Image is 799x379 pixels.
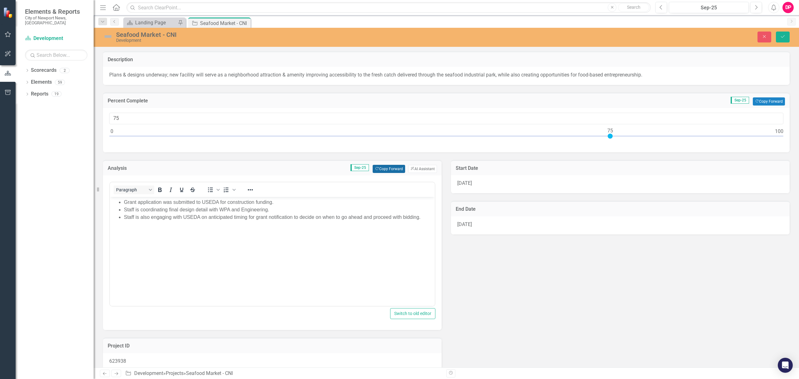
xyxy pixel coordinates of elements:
[373,165,405,173] button: Copy Forward
[187,185,198,194] button: Strikethrough
[165,185,176,194] button: Italic
[108,165,167,171] h3: Analysis
[186,370,233,376] div: Seafood Market - CNI
[116,38,493,43] div: Development
[125,370,442,377] div: » »
[206,185,221,194] div: Bullet list
[135,19,176,27] div: Landing Page
[245,185,256,194] button: Reveal or hide additional toolbar items
[110,197,435,306] iframe: Rich Text Area
[125,19,176,27] a: Landing Page
[457,221,472,227] span: [DATE]
[51,91,61,97] div: 19
[782,2,794,13] button: DP
[731,97,749,104] span: Sep-25
[31,79,52,86] a: Elements
[116,31,493,38] div: Seafood Market - CNI
[457,180,472,186] span: [DATE]
[3,7,14,18] img: ClearPoint Strategy
[108,98,395,104] h3: Percent Complete
[31,91,48,98] a: Reports
[166,370,184,376] a: Projects
[103,32,113,42] img: Not Defined
[778,358,793,373] div: Open Intercom Messenger
[350,164,369,171] span: Sep-25
[109,71,783,79] p: Plans & designs underway; new facility will serve as a neighborhood attraction & amenity improvin...
[753,97,785,106] button: Copy Forward
[25,35,87,42] a: Development
[114,185,154,194] button: Block Paragraph
[456,206,785,212] h3: End Date
[627,5,640,10] span: Search
[108,57,785,62] h3: Description
[25,8,87,15] span: Elements & Reports
[408,165,437,173] button: AI Assistant
[390,308,435,319] button: Switch to old editor
[25,50,87,61] input: Search Below...
[222,185,237,194] div: Numbered list
[108,343,437,349] h3: Project ID
[134,370,163,376] a: Development
[176,185,187,194] button: Underline
[200,19,249,27] div: Seafood Market - CNI
[618,3,649,12] button: Search
[60,68,70,73] div: 2
[116,187,147,192] span: Paragraph
[31,67,56,74] a: Scorecards
[154,185,165,194] button: Bold
[671,4,747,12] div: Sep-25
[456,165,785,171] h3: Start Date
[103,353,442,371] div: 623938
[669,2,749,13] button: Sep-25
[55,80,65,85] div: 59
[25,15,87,26] small: City of Newport News, [GEOGRAPHIC_DATA]
[126,2,651,13] input: Search ClearPoint...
